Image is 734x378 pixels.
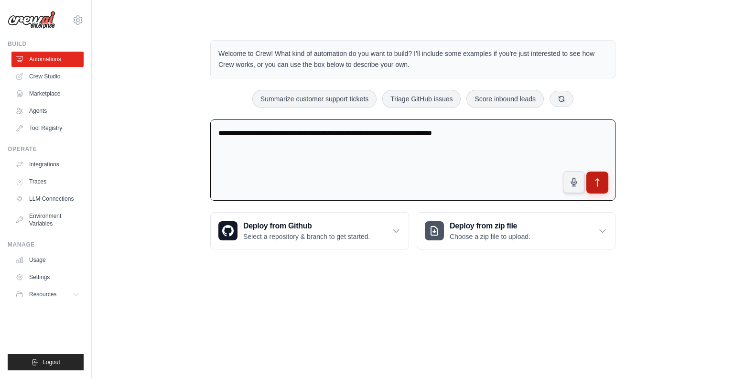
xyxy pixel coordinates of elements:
[8,11,55,29] img: Logo
[8,145,84,153] div: Operate
[11,208,84,231] a: Environment Variables
[8,354,84,370] button: Logout
[43,358,60,366] span: Logout
[11,52,84,67] a: Automations
[243,232,370,241] p: Select a repository & branch to get started.
[11,69,84,84] a: Crew Studio
[11,103,84,119] a: Agents
[11,157,84,172] a: Integrations
[8,40,84,48] div: Build
[11,270,84,285] a: Settings
[243,220,370,232] h3: Deploy from Github
[8,241,84,248] div: Manage
[686,332,734,378] iframe: Chat Widget
[11,120,84,136] a: Tool Registry
[382,90,461,108] button: Triage GitHub issues
[11,174,84,189] a: Traces
[11,252,84,268] a: Usage
[252,90,377,108] button: Summarize customer support tickets
[466,90,544,108] button: Score inbound leads
[11,191,84,206] a: LLM Connections
[450,232,530,241] p: Choose a zip file to upload.
[11,86,84,101] a: Marketplace
[218,48,607,70] p: Welcome to Crew! What kind of automation do you want to build? I'll include some examples if you'...
[450,220,530,232] h3: Deploy from zip file
[29,291,56,298] span: Resources
[11,287,84,302] button: Resources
